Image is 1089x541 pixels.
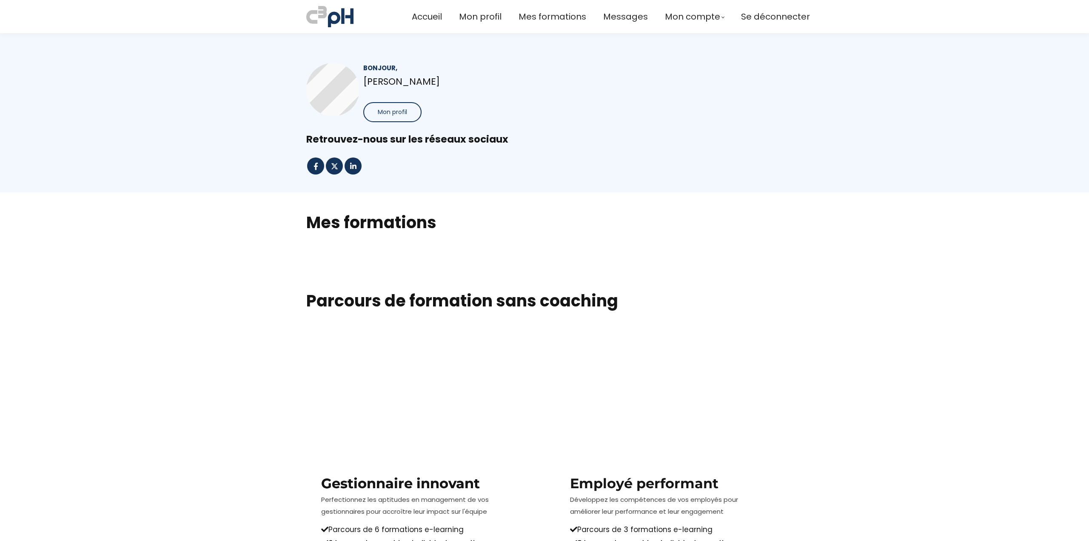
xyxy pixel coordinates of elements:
div: Retrouvez-nous sur les réseaux sociaux [306,133,783,146]
b: Gestionnaire innovant [321,475,480,492]
a: Messages [603,10,648,24]
img: a70bc7685e0efc0bd0b04b3506828469.jpeg [306,4,353,29]
a: Mon profil [459,10,502,24]
div: Parcours de 6 formations e-learning [321,524,519,535]
strong: Employé performant [570,475,718,492]
button: Mon profil [363,102,422,122]
span: Perfectionnez les aptitudes en management de vos gestionnaires pour accroître leur impact sur l'é... [321,495,489,516]
span: Mon compte [665,10,720,24]
h2: Mes formations [306,212,783,233]
a: Se déconnecter [741,10,810,24]
div: Bonjour, [363,63,530,73]
a: Accueil [412,10,442,24]
span: Développez les compétences de vos employés pour améliorer leur performance et leur engagement [570,495,738,516]
h1: Parcours de formation sans coaching [306,291,783,311]
a: Mes formations [519,10,586,24]
p: [PERSON_NAME] [363,74,530,89]
div: Parcours de 3 formations e-learning [570,524,768,535]
span: Mon profil [378,108,407,117]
